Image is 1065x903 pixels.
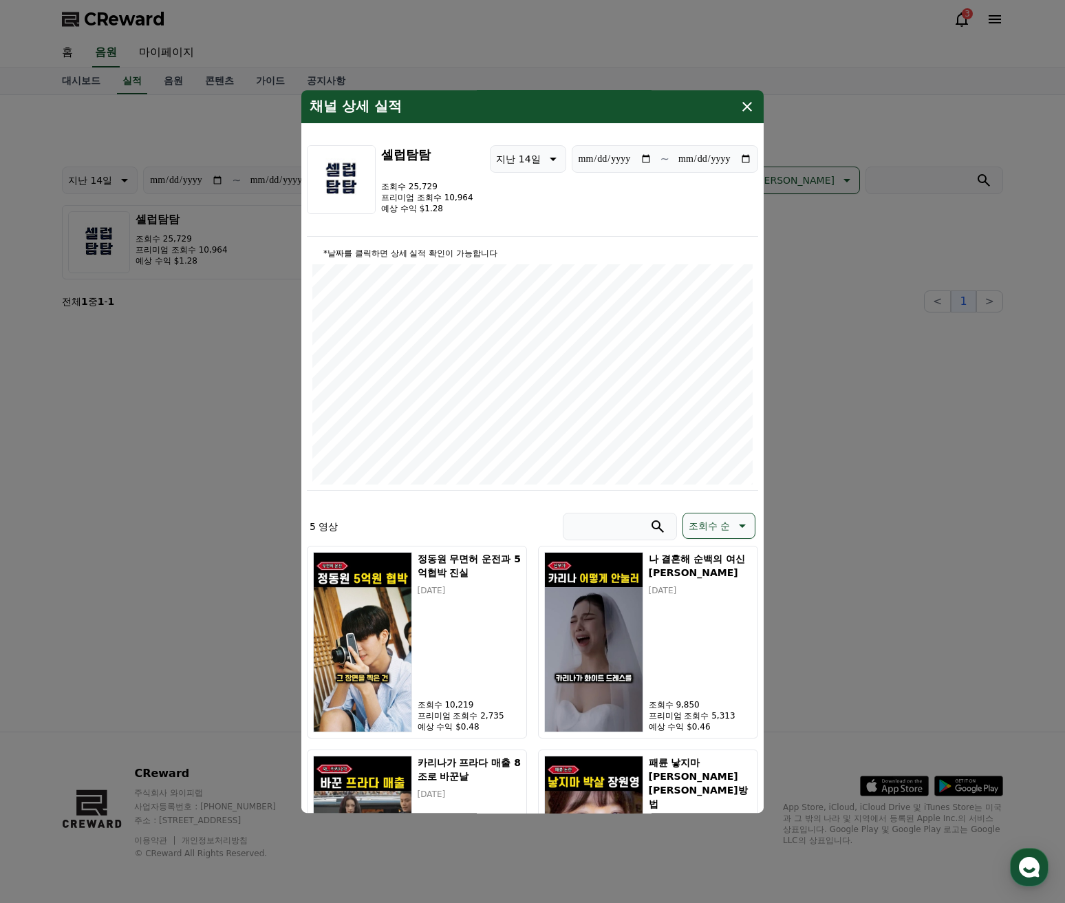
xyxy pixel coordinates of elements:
h4: 채널 상세 실적 [310,98,402,115]
p: [DATE] [418,789,521,800]
p: [DATE] [649,585,752,596]
p: 프리미엄 조회수 10,964 [381,192,473,203]
p: [DATE] [418,585,521,596]
button: 조회수 순 [682,513,755,539]
p: 예상 수익 $0.46 [649,721,752,732]
span: 홈 [43,457,52,468]
p: 프리미엄 조회수 2,735 [418,710,521,721]
p: 예상 수익 $0.48 [418,721,521,732]
a: 대화 [91,436,177,471]
p: *날짜를 클릭하면 상세 실적 확인이 가능합니다 [312,248,753,259]
div: modal [301,90,764,813]
h5: 정동원 무면허 운전과 5억협박 진실 [418,552,521,580]
button: 나 결혼해 순백의 여신 카리나 나 결혼해 순백의 여신 [PERSON_NAME] [DATE] 조회수 9,850 프리미엄 조회수 5,313 예상 수익 $0.46 [538,546,758,739]
a: 홈 [4,436,91,471]
p: 조회수 순 [689,516,730,535]
button: 지난 14일 [490,145,566,173]
img: 정동원 무면허 운전과 5억협박 진실 [313,552,412,732]
span: 설정 [213,457,229,468]
a: 설정 [177,436,264,471]
h3: 셀럽탐탐 [381,145,473,164]
h5: 패륜 낳지마 [PERSON_NAME] [PERSON_NAME]방법 [649,756,752,811]
p: 조회수 9,850 [649,699,752,710]
p: 예상 수익 $1.28 [381,203,473,214]
img: 나 결혼해 순백의 여신 카리나 [544,552,643,732]
p: 조회수 25,729 [381,181,473,192]
h5: 나 결혼해 순백의 여신 [PERSON_NAME] [649,552,752,580]
p: 조회수 10,219 [418,699,521,710]
p: 지난 14일 [496,149,540,169]
p: 5 영상 [310,520,338,533]
span: 대화 [126,458,142,469]
h5: 카리나가 프라다 매출 8조로 바꾼날 [418,756,521,783]
button: 정동원 무면허 운전과 5억협박 진실 정동원 무면허 운전과 5억협박 진실 [DATE] 조회수 10,219 프리미엄 조회수 2,735 예상 수익 $0.48 [307,546,527,739]
p: 프리미엄 조회수 5,313 [649,710,752,721]
img: 셀럽탐탐 [307,145,376,214]
p: ~ [660,151,669,167]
